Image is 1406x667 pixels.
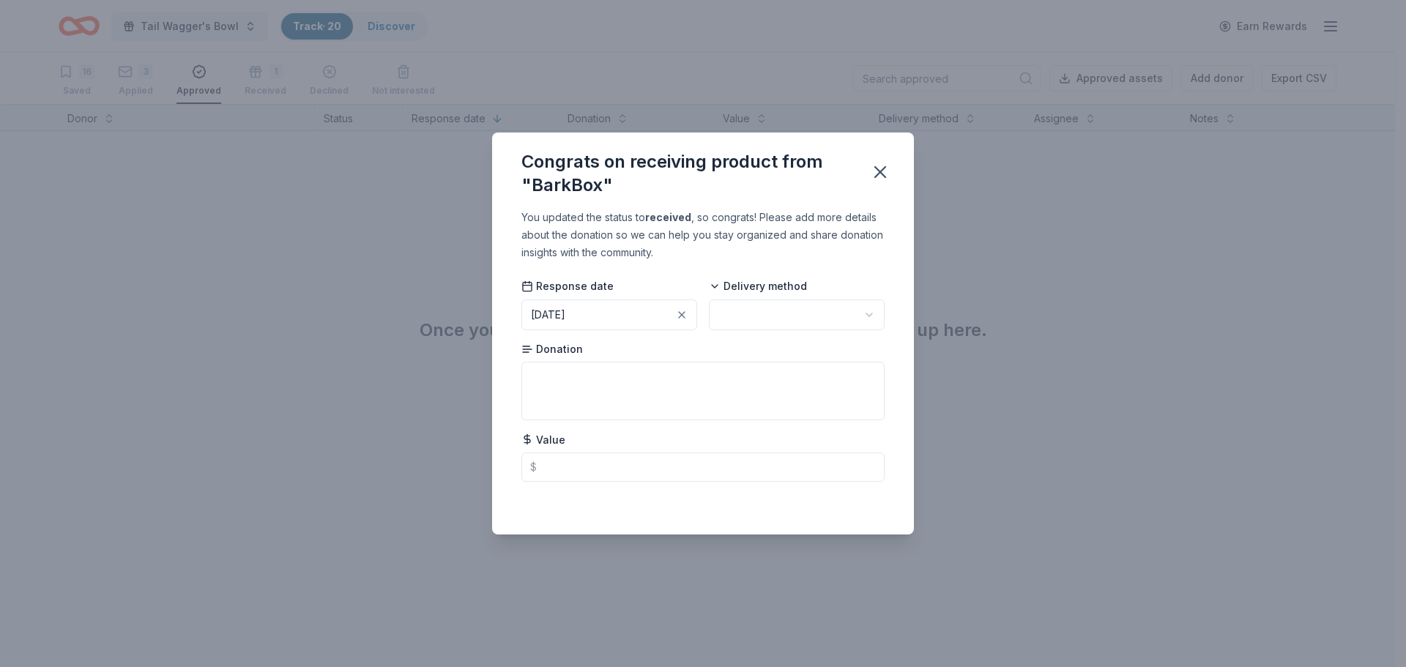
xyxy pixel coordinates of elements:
[521,279,614,294] span: Response date
[531,306,565,324] div: [DATE]
[645,211,691,223] b: received
[521,342,583,357] span: Donation
[521,299,697,330] button: [DATE]
[709,279,807,294] span: Delivery method
[521,150,852,197] div: Congrats on receiving product from "BarkBox"
[521,209,885,261] div: You updated the status to , so congrats! Please add more details about the donation so we can hel...
[521,433,565,447] span: Value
